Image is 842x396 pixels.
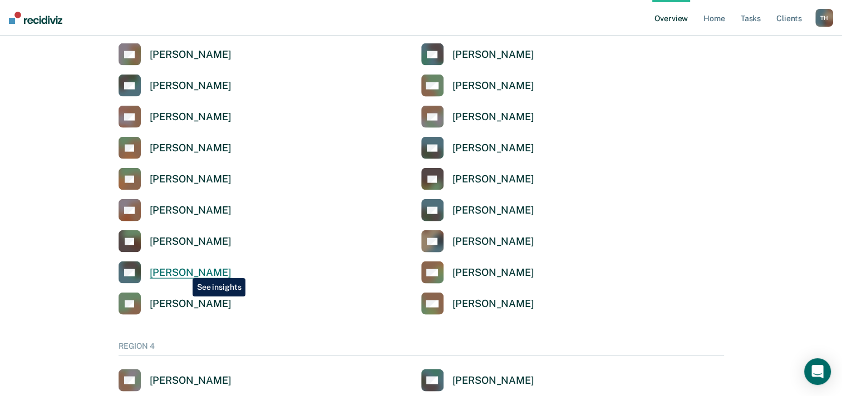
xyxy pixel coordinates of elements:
div: [PERSON_NAME] [452,48,534,61]
div: [PERSON_NAME] [150,266,232,279]
div: [PERSON_NAME] [452,235,534,248]
div: [PERSON_NAME] [150,374,232,387]
div: [PERSON_NAME] [452,142,534,155]
div: [PERSON_NAME] [452,374,534,387]
div: [PERSON_NAME] [452,80,534,92]
a: [PERSON_NAME] [119,369,232,392]
div: [PERSON_NAME] [150,80,232,92]
a: [PERSON_NAME] [421,293,534,315]
div: [PERSON_NAME] [452,298,534,310]
div: [PERSON_NAME] [150,298,232,310]
img: Recidiviz [9,12,62,24]
div: [PERSON_NAME] [150,204,232,217]
a: [PERSON_NAME] [119,261,232,284]
a: [PERSON_NAME] [421,43,534,66]
button: TH [815,9,833,27]
div: [PERSON_NAME] [150,173,232,186]
div: Open Intercom Messenger [804,358,831,385]
a: [PERSON_NAME] [421,230,534,253]
a: [PERSON_NAME] [421,261,534,284]
a: [PERSON_NAME] [119,137,232,159]
a: [PERSON_NAME] [119,75,232,97]
a: [PERSON_NAME] [421,106,534,128]
div: [PERSON_NAME] [452,173,534,186]
div: [PERSON_NAME] [150,48,232,61]
a: [PERSON_NAME] [119,293,232,315]
a: [PERSON_NAME] [119,168,232,190]
a: [PERSON_NAME] [421,168,534,190]
a: [PERSON_NAME] [119,106,232,128]
div: [PERSON_NAME] [452,204,534,217]
a: [PERSON_NAME] [421,369,534,392]
div: [PERSON_NAME] [150,235,232,248]
div: [PERSON_NAME] [150,142,232,155]
a: [PERSON_NAME] [421,75,534,97]
a: [PERSON_NAME] [119,199,232,221]
a: [PERSON_NAME] [421,199,534,221]
div: [PERSON_NAME] [452,266,534,279]
a: [PERSON_NAME] [119,230,232,253]
div: REGION 4 [119,341,724,356]
a: [PERSON_NAME] [421,137,534,159]
a: [PERSON_NAME] [119,43,232,66]
div: [PERSON_NAME] [150,111,232,123]
div: T H [815,9,833,27]
div: [PERSON_NAME] [452,111,534,123]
